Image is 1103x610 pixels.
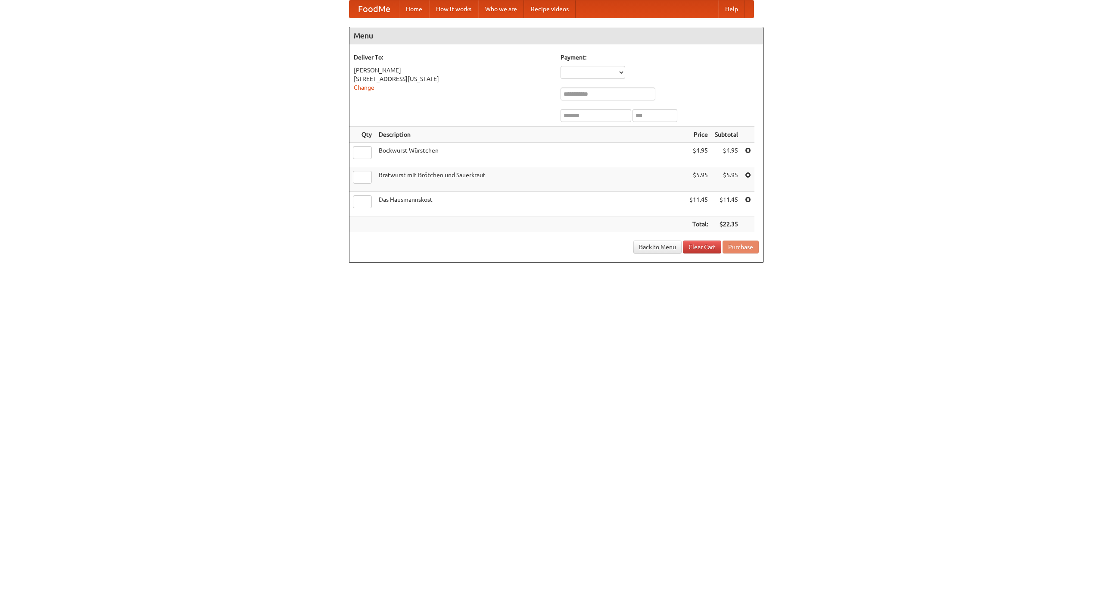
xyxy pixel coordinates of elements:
[718,0,745,18] a: Help
[354,53,552,62] h5: Deliver To:
[349,127,375,143] th: Qty
[683,241,721,253] a: Clear Cart
[354,66,552,75] div: [PERSON_NAME]
[478,0,524,18] a: Who we are
[524,0,576,18] a: Recipe videos
[723,241,759,253] button: Purchase
[349,27,763,44] h4: Menu
[375,192,686,216] td: Das Hausmannskost
[561,53,759,62] h5: Payment:
[686,127,711,143] th: Price
[375,127,686,143] th: Description
[686,167,711,192] td: $5.95
[711,192,742,216] td: $11.45
[686,216,711,232] th: Total:
[399,0,429,18] a: Home
[429,0,478,18] a: How it works
[354,75,552,83] div: [STREET_ADDRESS][US_STATE]
[711,143,742,167] td: $4.95
[633,241,682,253] a: Back to Menu
[354,84,374,91] a: Change
[375,167,686,192] td: Bratwurst mit Brötchen und Sauerkraut
[375,143,686,167] td: Bockwurst Würstchen
[686,192,711,216] td: $11.45
[686,143,711,167] td: $4.95
[349,0,399,18] a: FoodMe
[711,216,742,232] th: $22.35
[711,167,742,192] td: $5.95
[711,127,742,143] th: Subtotal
